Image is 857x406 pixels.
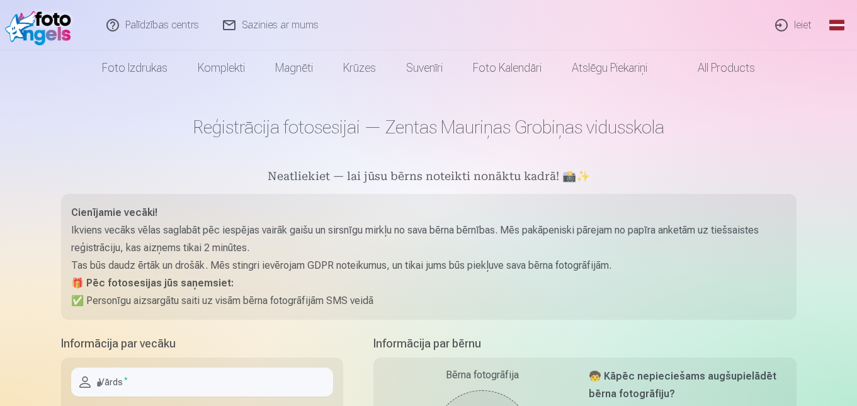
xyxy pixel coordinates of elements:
p: ✅ Personīgu aizsargātu saiti uz visām bērna fotogrāfijām SMS veidā [71,292,786,310]
a: Krūzes [328,50,391,86]
h1: Reģistrācija fotosesijai — Zentas Mauriņas Grobiņas vidusskola [61,116,797,138]
a: Suvenīri [391,50,458,86]
strong: 🧒 Kāpēc nepieciešams augšupielādēt bērna fotogrāfiju? [589,370,776,400]
a: Foto kalendāri [458,50,557,86]
a: Foto izdrukas [87,50,183,86]
strong: Cienījamie vecāki! [71,206,157,218]
p: Tas būs daudz ērtāk un drošāk. Mēs stingri ievērojam GDPR noteikumus, un tikai jums būs piekļuve ... [71,257,786,274]
p: Ikviens vecāks vēlas saglabāt pēc iespējas vairāk gaišu un sirsnīgu mirkļu no sava bērna bērnības... [71,222,786,257]
a: Magnēti [260,50,328,86]
h5: Neatliekiet — lai jūsu bērns noteikti nonāktu kadrā! 📸✨ [61,169,797,186]
strong: 🎁 Pēc fotosesijas jūs saņemsiet: [71,277,234,289]
a: All products [662,50,770,86]
img: /fa1 [5,5,77,45]
a: Komplekti [183,50,260,86]
div: Bērna fotogrāfija [383,368,581,383]
h5: Informācija par vecāku [61,335,343,352]
a: Atslēgu piekariņi [557,50,662,86]
h5: Informācija par bērnu [373,335,797,352]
